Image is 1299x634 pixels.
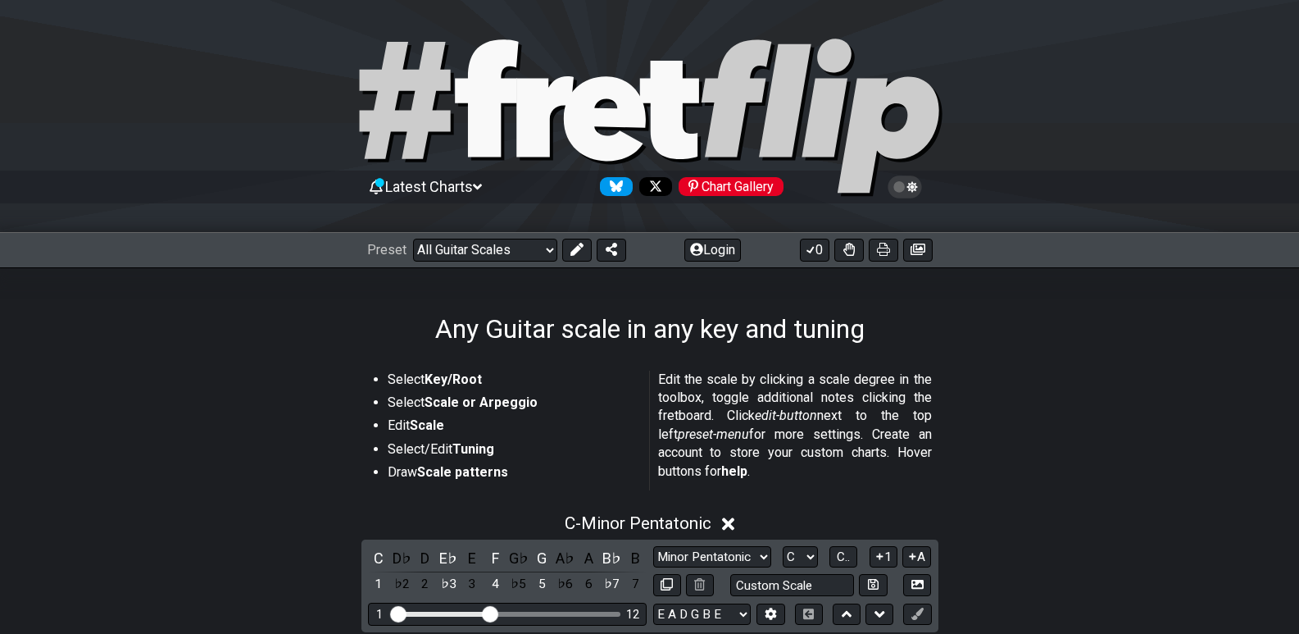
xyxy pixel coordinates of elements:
[368,573,389,595] div: toggle scale degree
[413,239,557,262] select: Preset
[902,546,931,568] button: A
[410,417,444,433] strong: Scale
[562,239,592,262] button: Edit Preset
[597,239,626,262] button: Share Preset
[452,441,494,457] strong: Tuning
[593,177,633,196] a: Follow #fretflip at Bluesky
[531,573,552,595] div: toggle scale degree
[896,180,915,194] span: Toggle light / dark theme
[435,313,865,344] h1: Any Guitar scale in any key and tuning
[686,574,714,596] button: Delete
[508,573,529,595] div: toggle scale degree
[903,574,931,596] button: Create Image
[678,426,749,442] em: preset-menu
[829,546,857,568] button: C..
[508,547,529,569] div: toggle pitch class
[484,547,506,569] div: toggle pitch class
[679,177,783,196] div: Chart Gallery
[531,547,552,569] div: toggle pitch class
[602,547,623,569] div: toggle pitch class
[368,547,389,569] div: toggle pitch class
[833,604,861,626] button: Move up
[755,408,817,423] em: edit-button
[368,603,647,625] div: Visible fret range
[484,573,506,595] div: toggle scale degree
[438,547,459,569] div: toggle pitch class
[578,573,599,595] div: toggle scale degree
[869,239,898,262] button: Print
[721,463,747,479] strong: help
[658,371,932,481] p: Edit the scale by clicking a scale degree in the toolbox, toggle additional notes clicking the fr...
[425,395,538,410] strong: Scale or Arpeggio
[903,239,933,262] button: Create image
[653,574,681,596] button: Copy
[425,372,482,387] strong: Key/Root
[555,573,576,595] div: toggle scale degree
[653,546,771,568] select: Scale
[625,547,646,569] div: toggle pitch class
[461,573,483,595] div: toggle scale degree
[388,440,638,463] li: Select/Edit
[391,573,412,595] div: toggle scale degree
[602,573,623,595] div: toggle scale degree
[388,417,638,440] li: Edit
[653,604,751,626] select: Tuning
[417,464,508,480] strong: Scale patterns
[385,178,473,195] span: Latest Charts
[415,573,436,595] div: toggle scale degree
[672,177,783,196] a: #fretflip at Pinterest
[565,513,711,533] span: C - Minor Pentatonic
[783,546,818,568] select: Tonic/Root
[903,604,931,626] button: First click edit preset to enable marker editing
[870,546,897,568] button: 1
[795,604,823,626] button: Toggle horizontal chord view
[625,573,646,595] div: toggle scale degree
[391,547,412,569] div: toggle pitch class
[756,604,784,626] button: Edit Tuning
[376,608,383,622] div: 1
[438,573,459,595] div: toggle scale degree
[859,574,887,596] button: Store user defined scale
[800,239,829,262] button: 0
[626,608,639,622] div: 12
[633,177,672,196] a: Follow #fretflip at X
[388,463,638,486] li: Draw
[388,371,638,394] li: Select
[415,547,436,569] div: toggle pitch class
[684,239,741,262] button: Login
[367,242,407,258] span: Preset
[834,239,864,262] button: Toggle Dexterity for all fretkits
[555,547,576,569] div: toggle pitch class
[837,550,850,564] span: C..
[578,547,599,569] div: toggle pitch class
[461,547,483,569] div: toggle pitch class
[388,394,638,417] li: Select
[865,604,893,626] button: Move down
